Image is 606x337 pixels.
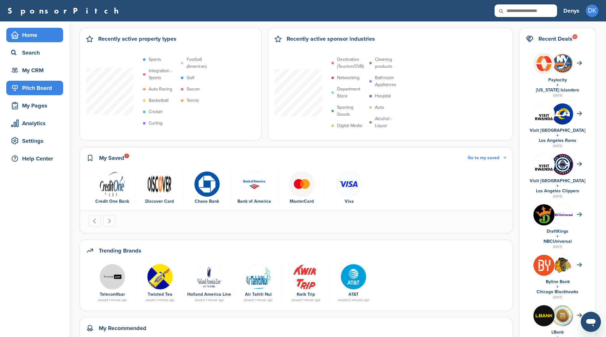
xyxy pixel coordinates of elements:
a: Paylocity [548,77,567,83]
a: LBank [551,329,564,335]
img: No7msulo 400x400 [552,103,573,125]
img: Ywt akrx 400x400 [194,171,220,197]
div: viewed 1 minute ago [187,299,231,302]
p: Hospital [375,93,391,100]
div: [DATE] [526,194,589,199]
a: Tpli2eyp 400x400 [333,264,374,289]
div: Settings [9,135,63,147]
h2: Recently active property types [98,34,176,43]
img: Air tahiti nui logo [245,264,271,290]
a: Settings [6,134,63,148]
div: Pitch Board [9,82,63,94]
div: 1 of 6 [89,171,136,205]
a: + [556,82,559,88]
h2: Recent Deals [538,34,573,43]
div: viewed 1 minute ago [92,299,133,302]
img: Mekkrcj8 400x400 [552,305,573,326]
a: Los Angeles Clippers [536,188,579,194]
p: Golf [187,74,194,81]
a: Open uri20141112 50798 10145fv [285,264,326,289]
div: Help Center [9,153,63,164]
div: 10 [573,34,577,39]
img: Kbkfj 3a 400x400 [147,264,173,290]
p: Digital Media [337,122,362,129]
div: viewed 2 minutes ago [333,299,374,302]
div: 5 of 6 [278,171,325,205]
a: Visit [GEOGRAPHIC_DATA] [530,128,585,133]
a: Screen shot 2017 01 05 at 1.38.17 pm [187,264,231,289]
a: Img 20190122 071734 213 [92,264,133,289]
span: Go to my saved [468,155,499,160]
a: DraftKings [547,229,568,234]
p: Sports [149,56,161,63]
a: [US_STATE] Islanders [536,87,579,93]
img: Vr [533,107,555,121]
a: Twisted Tea [148,292,172,297]
p: Football (American) [187,56,216,70]
p: Curling [149,120,163,127]
a: Mastercard logo MasterCard [281,171,322,205]
a: TelecomYaar [100,292,125,297]
p: Cricket [149,108,162,115]
img: Data [147,171,173,197]
a: My CRM [6,63,63,78]
img: Plbeo0ob 400x400 [533,53,555,74]
div: Discover Card [139,198,180,205]
div: Search [9,47,63,58]
iframe: Button to launch messaging window [581,312,601,332]
img: Open uri20141112 64162 1syu8aw?1415807642 [552,53,573,74]
a: + [556,183,559,189]
img: Open uri20141112 50798 10145fv [293,264,319,290]
img: Tpli2eyp 400x400 [341,264,366,290]
div: Credit One Bank [92,198,133,205]
h2: Recently active sponsor industries [287,34,375,43]
div: [DATE] [526,143,589,149]
div: 3 of 6 [183,171,231,205]
p: Auto [375,104,384,111]
button: Next slide [103,215,115,227]
p: Integration - Sports [149,67,178,81]
a: Home [6,28,63,42]
img: I0zoso7r 400x400 [533,255,555,276]
h2: My Recommended [99,324,146,333]
a: Pitch Board [6,81,63,95]
a: + [556,234,559,239]
a: Yzltm gk 400x400 Visa [329,171,370,205]
a: Bofa logo Bank of America [234,171,275,205]
span: DK [586,4,598,17]
div: Bank of America [234,198,275,205]
img: Nbcuniversal 400x400 [552,204,573,225]
div: MasterCard [281,198,322,205]
a: Analytics [6,116,63,131]
a: Kbkfj 3a 400x400 [140,264,181,289]
a: SponsorPitch [8,7,123,15]
img: Arw64i5q 400x400 [552,154,573,175]
img: Bofa logo [241,171,267,197]
a: + [556,133,559,138]
img: Open uri20141112 64162 w7ezf4?1415807816 [552,257,573,273]
div: Analytics [9,118,63,129]
a: Chicago Blackhawks [537,289,579,294]
div: viewed 1 minute ago [238,299,279,302]
img: Screen shot 2017 01 05 at 1.38.17 pm [196,264,222,290]
div: My Pages [9,100,63,111]
a: My Pages [6,98,63,113]
img: 332735logo [99,171,125,197]
div: 7 [124,154,129,158]
h2: Trending Brands [99,246,141,255]
a: Ywt akrx 400x400 Chase Bank [187,171,227,205]
div: viewed 1 minute ago [140,299,181,302]
img: Mastercard logo [289,171,315,197]
p: Tennis [187,97,199,104]
div: 2 of 6 [136,171,183,205]
img: Img 20190122 071734 213 [99,264,125,290]
h3: Denys [563,6,579,15]
a: Air Tahiti Nui [245,292,272,297]
div: [DATE] [526,294,589,300]
a: Data Discover Card [139,171,180,205]
div: viewed 1 minute ago [285,299,326,302]
p: Destination (Tourism/CVB) [337,56,366,70]
p: Auto Racing [149,86,172,93]
p: Sporting Goods [337,104,366,118]
p: Bathroom Appliances [375,74,404,88]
